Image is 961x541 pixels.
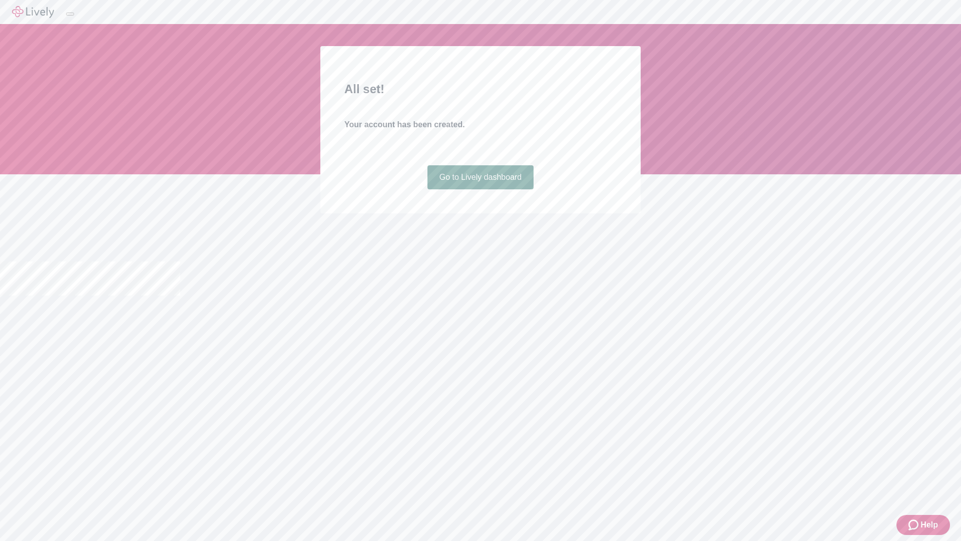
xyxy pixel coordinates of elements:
[896,515,950,535] button: Zendesk support iconHelp
[427,165,534,189] a: Go to Lively dashboard
[66,13,74,16] button: Log out
[908,519,920,531] svg: Zendesk support icon
[344,119,617,131] h4: Your account has been created.
[920,519,938,531] span: Help
[12,6,54,18] img: Lively
[344,80,617,98] h2: All set!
